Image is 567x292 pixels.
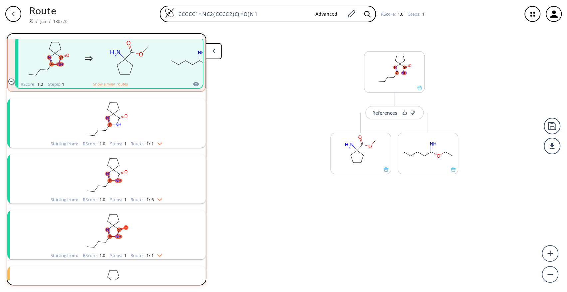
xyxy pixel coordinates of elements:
[123,141,126,147] span: 1
[51,198,78,202] div: Starting from:
[18,38,78,79] svg: CCCCC1=NC2(CCCC2)C(=O)N1
[36,81,43,87] span: 1.0
[29,3,68,18] p: Route
[51,253,78,258] div: Starting from:
[146,253,154,258] span: 1 / 1
[53,19,68,24] a: 180720
[372,111,397,115] div: References
[154,140,162,145] img: Down
[408,12,425,16] div: Steps :
[154,251,162,257] img: Down
[83,142,105,146] div: RScore :
[397,11,403,17] span: 1.0
[20,98,193,140] svg: CCCCC1=NC2(CCCC2)C(=O)N1
[98,141,105,147] span: 1.0
[49,18,51,25] li: /
[21,82,43,86] div: RScore :
[364,52,424,85] svg: CCCCC1=NC2(CCCC2)C(=O)N1
[398,133,458,167] svg: CCCCC(=N)OCC
[20,210,193,252] svg: CCCCC1=NC2(CCCC2)C(=O)N1
[421,11,425,17] span: 1
[93,81,128,87] button: Show similar routes
[29,19,33,23] img: Spaya logo
[40,19,46,24] a: Job
[130,142,162,146] div: Routes:
[331,133,391,167] svg: COC(=O)C1(N)CCCC1
[146,198,154,202] span: 1 / 6
[146,142,154,146] span: 1 / 1
[20,154,193,196] svg: CCCCC1=NC2(CCCC2)C(=O)N1
[98,197,105,203] span: 1.0
[174,11,310,17] input: Enter SMILES
[130,253,162,258] div: Routes:
[110,198,126,202] div: Steps :
[123,252,126,258] span: 1
[154,196,162,201] img: Down
[110,253,126,258] div: Steps :
[83,253,105,258] div: RScore :
[99,38,159,79] svg: COC(=O)C1(N)CCCC1
[83,198,105,202] div: RScore :
[310,8,343,20] button: Advanced
[130,198,162,202] div: Routes:
[51,142,78,146] div: Starting from:
[123,197,126,203] span: 1
[110,142,126,146] div: Steps :
[61,81,64,87] span: 1
[164,8,174,18] img: Logo Spaya
[166,38,226,79] svg: CCCCC(=N)OCC
[365,106,424,119] button: References
[48,82,64,86] div: Steps :
[381,12,403,16] div: RScore :
[36,18,38,25] li: /
[98,252,105,258] span: 1.0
